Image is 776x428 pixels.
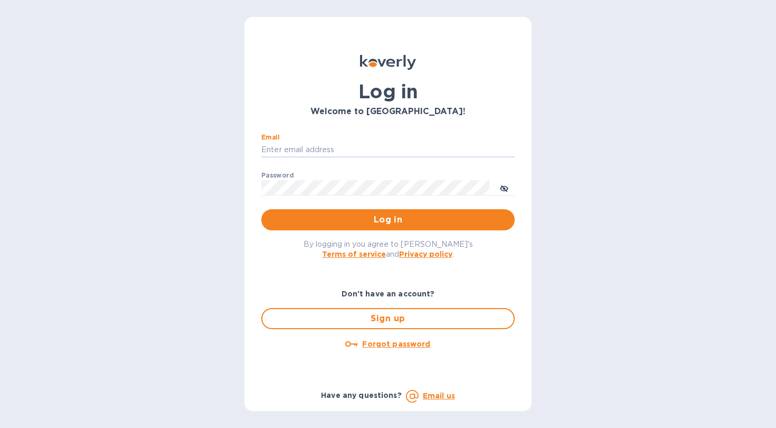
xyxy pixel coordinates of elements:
h3: Welcome to [GEOGRAPHIC_DATA]! [261,107,515,117]
h1: Log in [261,80,515,103]
button: Sign up [261,308,515,329]
span: Sign up [271,312,505,325]
a: Terms of service [322,250,386,258]
u: Forgot password [362,340,430,348]
button: toggle password visibility [494,177,515,198]
span: By logging in you agree to [PERSON_NAME]'s and . [304,240,473,258]
label: Email [261,134,280,141]
label: Password [261,172,294,179]
input: Enter email address [261,142,515,158]
button: Log in [261,209,515,230]
a: Email us [423,392,455,400]
span: Log in [270,213,506,226]
img: Koverly [360,55,416,70]
b: Have any questions? [321,391,402,399]
a: Privacy policy [399,250,452,258]
b: Don't have an account? [342,290,435,298]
